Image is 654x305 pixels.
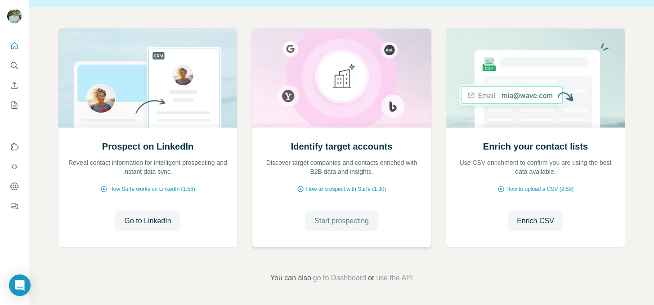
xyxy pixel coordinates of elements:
img: Prospect on LinkedIn [58,29,237,128]
img: Enrich your contact lists [446,29,625,128]
div: Open Intercom Messenger [9,274,31,296]
span: You can also [270,273,311,283]
button: Start prospecting [305,211,378,231]
img: Identify target accounts [252,29,431,128]
h2: Identify target accounts [291,140,393,153]
button: go to Dashboard [313,273,366,283]
button: Search [7,57,22,74]
p: Discover target companies and contacts enriched with B2B data and insights. [261,158,422,176]
span: Go to LinkedIn [124,216,171,226]
span: or [368,273,374,283]
button: Use Surfe on LinkedIn [7,139,22,155]
button: Feedback [7,198,22,214]
span: Enrich CSV [517,216,554,226]
button: Enrich CSV [7,77,22,93]
button: Enrich CSV [508,211,563,231]
p: Use CSV enrichment to confirm you are using the best data available. [455,158,616,176]
button: Quick start [7,38,22,54]
img: Avatar [7,9,22,23]
p: Reveal contact information for intelligent prospecting and instant data sync. [67,158,228,176]
h2: Enrich your contact lists [483,140,588,153]
button: Go to LinkedIn [115,211,180,231]
h2: Prospect on LinkedIn [102,140,193,153]
span: Start prospecting [314,216,369,226]
span: How to upload a CSV (2:59) [506,185,573,193]
button: use the API [376,273,413,283]
button: Use Surfe API [7,159,22,175]
button: My lists [7,97,22,113]
span: How Surfe works on LinkedIn (1:58) [109,185,195,193]
span: How to prospect with Surfe (1:30) [306,185,386,193]
button: Dashboard [7,178,22,194]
